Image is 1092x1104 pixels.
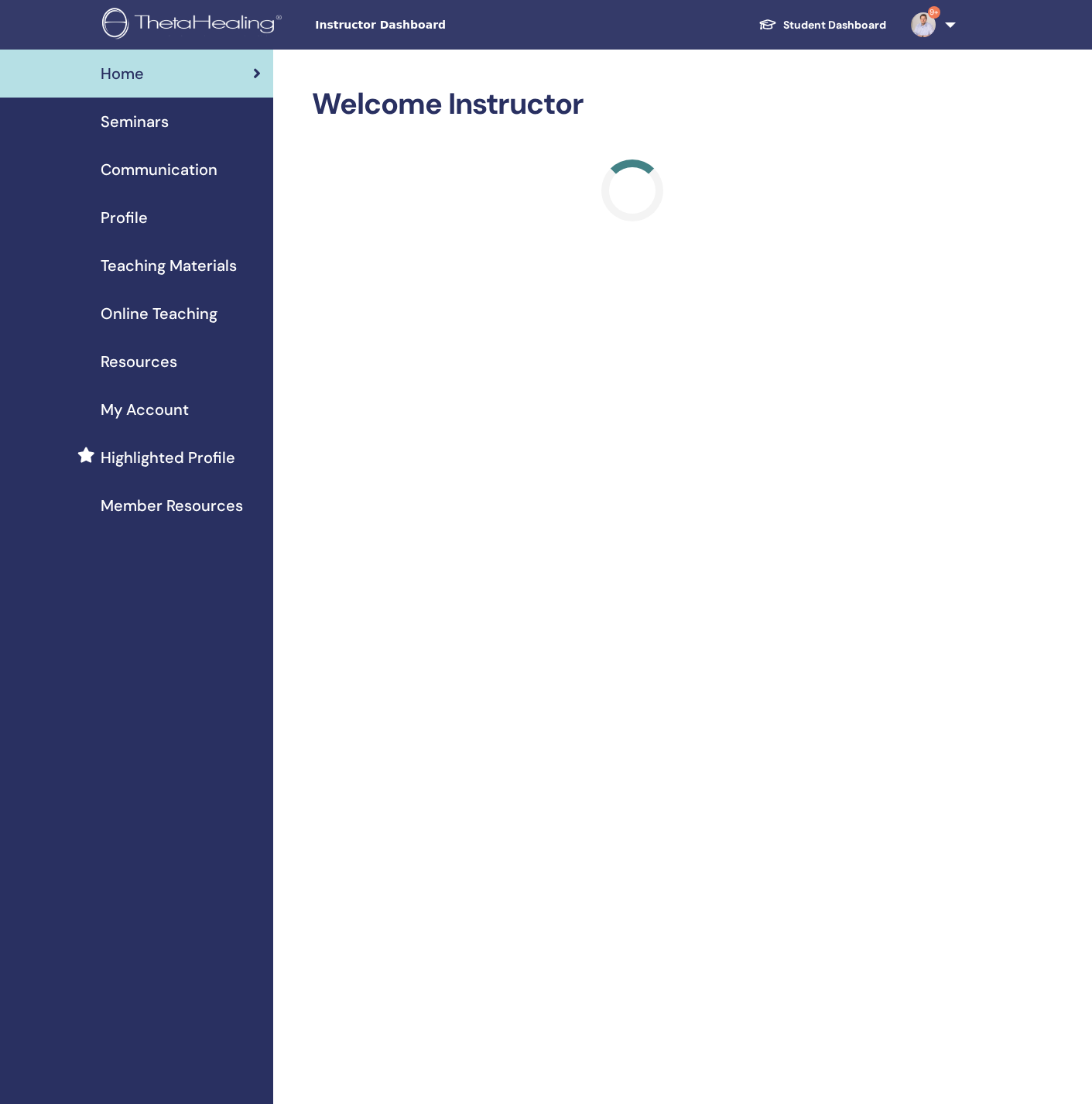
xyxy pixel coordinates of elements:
img: logo.png [102,8,287,43]
img: default.jpg [911,12,936,37]
span: Seminars [101,110,169,133]
span: Resources [101,350,177,373]
h2: Welcome Instructor [312,87,953,122]
span: Highlighted Profile [101,446,235,469]
span: Communication [101,158,217,181]
span: Online Teaching [101,302,217,325]
span: Member Resources [101,494,243,517]
a: Student Dashboard [746,11,899,39]
span: My Account [101,398,189,421]
span: Home [101,62,144,85]
span: 9+ [928,6,940,19]
span: Profile [101,206,148,229]
span: Instructor Dashboard [315,17,547,33]
img: graduation-cap-white.svg [758,18,777,31]
span: Teaching Materials [101,254,237,277]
